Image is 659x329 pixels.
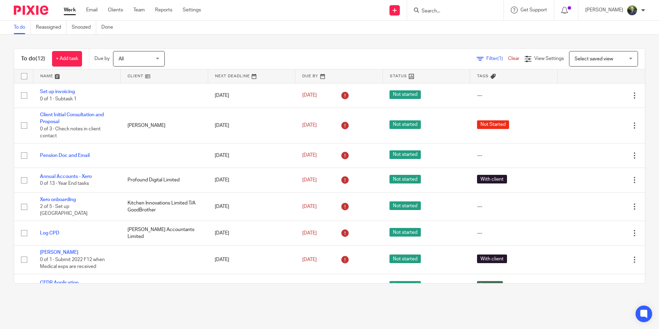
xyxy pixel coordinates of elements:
[121,221,208,246] td: [PERSON_NAME] Accountants Limited
[40,127,101,139] span: 0 of 3 · Check notes in client contact
[208,221,295,246] td: [DATE]
[302,123,317,128] span: [DATE]
[40,174,92,179] a: Annual Accounts - Xero
[208,246,295,274] td: [DATE]
[36,56,45,61] span: (12)
[389,228,421,237] span: Not started
[40,231,59,236] a: Log CPD
[121,168,208,192] td: Profound Digital Limited
[121,108,208,143] td: [PERSON_NAME]
[477,175,507,183] span: With client
[208,143,295,168] td: [DATE]
[302,153,317,158] span: [DATE]
[389,150,421,159] span: Not started
[477,74,489,78] span: Tags
[389,90,421,99] span: Not started
[36,21,67,34] a: Reassigned
[208,108,295,143] td: [DATE]
[101,21,118,34] a: Done
[389,120,421,129] span: Not started
[40,204,88,216] span: 2 of 5 · Set up [GEOGRAPHIC_DATA]
[52,51,82,67] a: + Add task
[208,192,295,221] td: [DATE]
[183,7,201,13] a: Settings
[302,231,317,236] span: [DATE]
[389,175,421,183] span: Not started
[72,21,96,34] a: Snoozed
[94,55,110,62] p: Due by
[21,55,45,62] h1: To do
[302,93,317,98] span: [DATE]
[14,21,31,34] a: To do
[585,7,623,13] p: [PERSON_NAME]
[64,7,76,13] a: Work
[208,168,295,192] td: [DATE]
[40,280,79,285] a: CEDR Application
[534,56,564,61] span: View Settings
[108,7,123,13] a: Clients
[40,257,105,269] span: 0 of 1 · Submit 2022 F12 when Medical exps are received
[508,56,519,61] a: Clear
[389,281,421,290] span: Not started
[302,257,317,262] span: [DATE]
[477,120,509,129] span: Not Started
[14,6,48,15] img: Pixie
[208,83,295,108] td: [DATE]
[389,201,421,210] span: Not started
[477,281,503,290] span: In review
[627,5,638,16] img: download.png
[302,178,317,182] span: [DATE]
[40,153,90,158] a: Pension Doc and Email
[421,8,483,14] input: Search
[497,56,503,61] span: (1)
[477,92,551,99] div: ---
[40,197,76,202] a: Xero onboarding
[40,250,78,255] a: [PERSON_NAME]
[302,204,317,209] span: [DATE]
[389,255,421,263] span: Not started
[486,56,508,61] span: Filter
[133,7,145,13] a: Team
[520,8,547,12] span: Get Support
[477,152,551,159] div: ---
[121,192,208,221] td: Kitchen Innovations Limited T/A GoodBrother
[208,274,295,298] td: [DATE]
[40,97,77,101] span: 0 of 1 · Subtask 1
[575,57,613,61] span: Select saved view
[40,112,104,124] a: Client Initial Consultation and Proposal
[40,181,89,186] span: 0 of 13 · Year End tasks
[477,255,507,263] span: With client
[155,7,172,13] a: Reports
[86,7,98,13] a: Email
[40,89,75,94] a: Set up invoicing
[477,230,551,237] div: ---
[119,57,124,61] span: All
[477,203,551,210] div: ---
